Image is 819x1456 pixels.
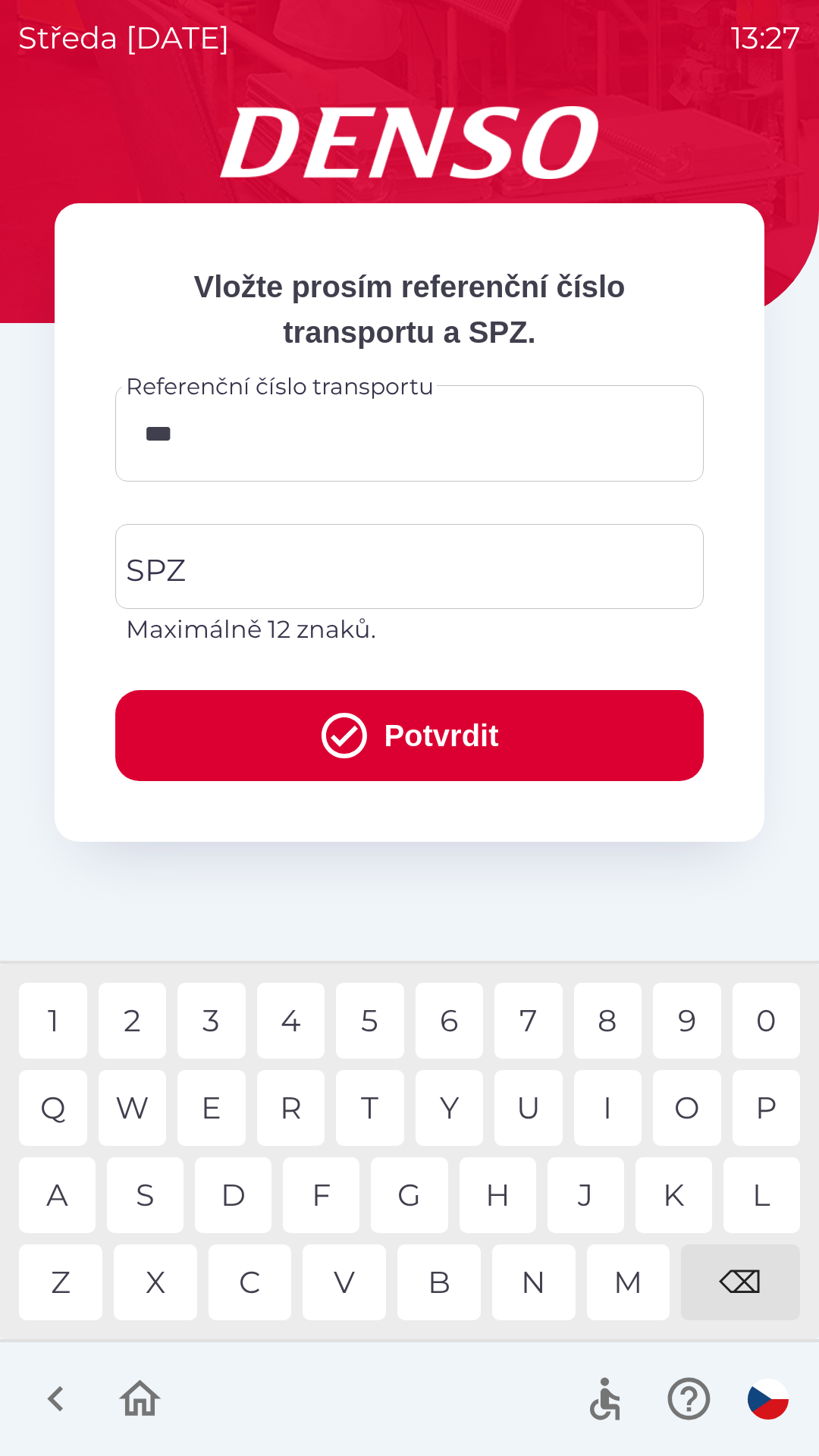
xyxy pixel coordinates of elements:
[731,15,801,61] p: 13:27
[115,264,704,355] p: Vložte prosím referenční číslo transportu a SPZ.
[55,106,764,179] img: Logo
[126,611,693,648] p: Maximálně 12 znaků.
[126,370,434,403] label: Referenční číslo transportu
[748,1379,789,1420] img: cs flag
[115,690,704,781] button: Potvrdit
[18,15,230,61] p: středa [DATE]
